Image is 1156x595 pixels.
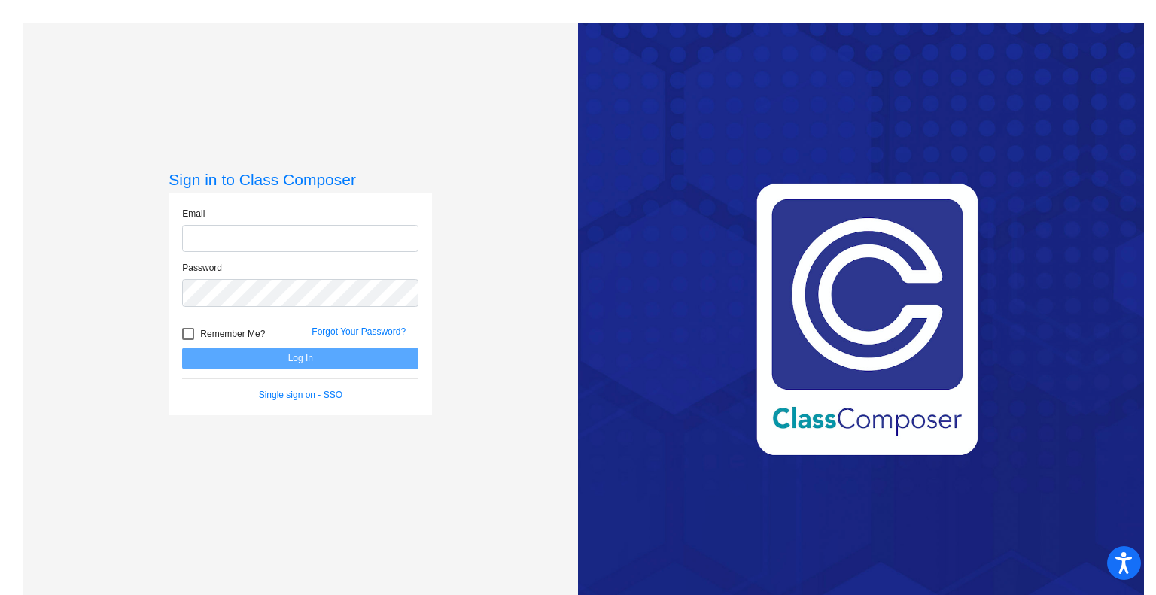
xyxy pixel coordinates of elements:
a: Forgot Your Password? [312,326,406,337]
button: Log In [182,348,418,369]
a: Single sign on - SSO [259,390,342,400]
span: Remember Me? [200,325,265,343]
label: Email [182,207,205,220]
h3: Sign in to Class Composer [169,170,432,189]
label: Password [182,261,222,275]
